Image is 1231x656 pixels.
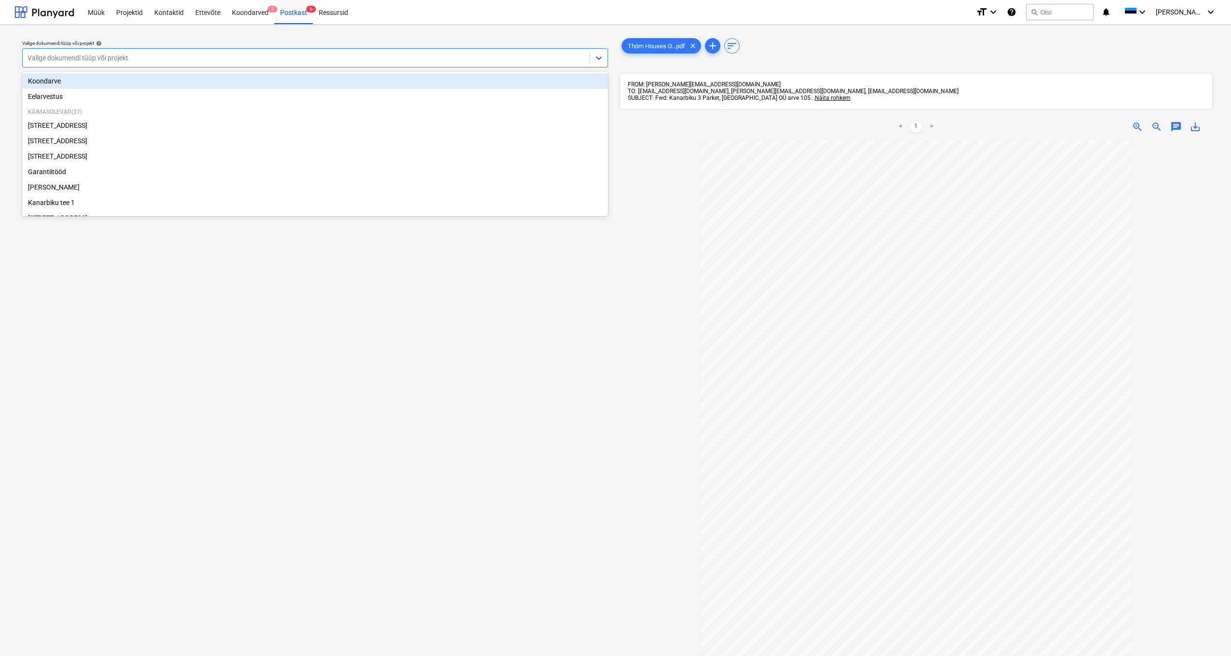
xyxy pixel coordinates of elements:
[22,210,608,226] div: Pärtli tee 26
[1170,121,1182,133] span: chat
[707,40,718,52] span: add
[1101,6,1111,18] i: notifications
[628,81,781,88] span: FROM: [PERSON_NAME][EMAIL_ADDRESS][DOMAIN_NAME]
[628,95,811,101] span: SUBJECT: Fwd: Kanarbiku 3 Parket, [GEOGRAPHIC_DATA] OÜ arve 105
[1026,4,1094,20] button: Otsi
[811,95,851,101] span: ...
[306,6,316,13] span: 6
[28,108,602,116] p: Käimasolevad ( 27 )
[22,195,608,210] div: Kanarbiku tee 1
[22,149,608,164] div: Aru tee 9
[22,73,608,89] div: Koondarve
[1151,121,1163,133] span: zoom_out
[22,118,608,133] div: [STREET_ADDRESS]
[926,121,937,133] a: Next page
[1007,6,1016,18] i: Abikeskus
[94,41,102,46] span: help
[268,6,277,13] span: 7
[628,88,959,95] span: TO: [EMAIL_ADDRESS][DOMAIN_NAME], [PERSON_NAME][EMAIL_ADDRESS][DOMAIN_NAME], [EMAIL_ADDRESS][DOMA...
[622,42,691,50] span: Thörn Houses O...pdf
[22,210,608,226] div: [STREET_ADDRESS]
[22,164,608,179] div: Garantiitööd
[1132,121,1143,133] span: zoom_in
[22,149,608,164] div: [STREET_ADDRESS]
[1205,6,1217,18] i: keyboard_arrow_down
[988,6,999,18] i: keyboard_arrow_down
[1190,121,1201,133] span: save_alt
[1156,8,1204,16] span: [PERSON_NAME]
[22,179,608,195] div: [PERSON_NAME]
[22,118,608,133] div: Sinilille tee 15
[687,40,699,52] span: clear
[910,121,922,133] a: Page 1 is your current page
[1030,8,1038,16] span: search
[976,6,988,18] i: format_size
[22,133,608,149] div: Ojakalda tee 9 A
[815,95,851,101] span: Näita rohkem
[895,121,906,133] a: Previous page
[1136,6,1148,18] i: keyboard_arrow_down
[622,38,701,54] div: Thörn Houses O...pdf
[22,133,608,149] div: [STREET_ADDRESS]
[22,40,608,46] div: Valige dokumendi tüüp või projekt
[22,89,608,104] div: Eelarvestus
[22,179,608,195] div: Künka
[726,40,738,52] span: sort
